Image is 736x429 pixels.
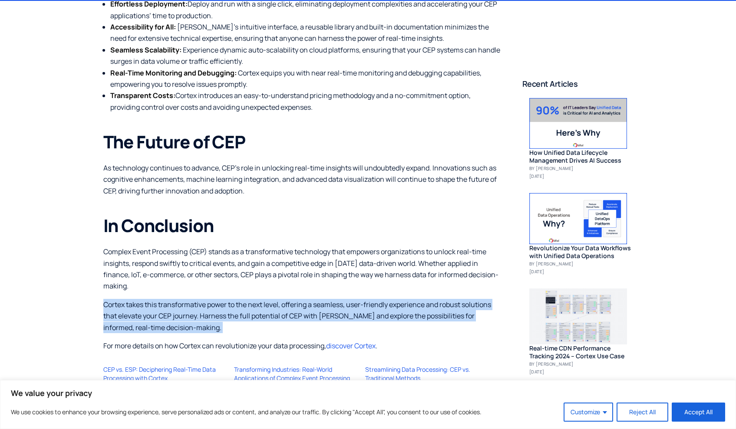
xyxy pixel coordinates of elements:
[522,78,633,89] h4: Recent Articles
[529,368,633,376] time: [DATE]
[11,388,725,398] p: We value your privacy
[529,244,633,260] a: Revolutionize Your Data Workflows with Unified Data Operations
[529,288,627,344] img: CDN Performance Tracking Cortex
[529,149,633,165] a: How Unified Data Lifecycle Management Drives AI Success
[110,45,182,55] strong: Seamless Scalability:
[529,268,633,275] time: [DATE]
[529,344,633,360] a: Real-time CDN Performance Tracking 2024 – Cortex Use Case
[110,67,501,90] li: Cortex equips you with near real-time monitoring and debugging capabilities, empowering you to re...
[529,260,633,268] div: by [PERSON_NAME]
[103,213,214,237] strong: In Conclusion
[110,21,501,44] li: [PERSON_NAME]’s intuitive interface, a reusable library and built-in documentation minimizes the ...
[103,246,501,292] p: Complex Event Processing (CEP) stands as a transformative technology that empowers organizations ...
[529,288,633,344] a: Real-time CDN Performance Tracking 2024 – Cortex Use Case
[326,341,376,350] a: discover Cortex
[529,193,633,245] a: Revolutionize Your Data Workflows with Unified Data Operations
[564,403,613,422] button: Customize
[529,98,633,149] a: How Unified Data Lifecycle Management Drives AI Success
[110,68,237,78] strong: Real-Time Monitoring and Debugging:
[529,165,633,173] div: by [PERSON_NAME]
[110,91,175,100] mark: Transparent Costs:
[110,22,176,32] strong: Accessibility for All:
[529,360,633,368] div: by [PERSON_NAME]
[103,130,246,154] strong: The Future of CEP
[103,340,501,351] p: For more details on how Cortex can revolutionize your data processing, .
[529,173,633,180] time: [DATE]
[103,365,216,382] a: CEP vs. ESP: Deciphering Real-Time Data Processing with Cortex
[110,90,501,113] li: Cortex introduces an easy-to-understand pricing methodology and a no-commitment option, providing...
[103,299,501,333] p: Cortex takes this transformative power to the next level, offering a seamless, user-friendly expe...
[234,365,350,391] a: Transforming Industries: Real-World Applications of Complex Event Processing (CEP)
[110,44,501,67] li: Experience dynamic auto-scalability on cloud platforms, ensuring that your CEP systems can handle...
[365,365,470,382] a: Streamlining Data Processing: CEP vs. Traditional Methods
[11,407,482,417] p: We use cookies to enhance your browsing experience, serve personalized ads or content, and analyz...
[103,162,501,196] p: As technology continues to advance, CEP’s role in unlocking real-time insights will undoubtedly e...
[587,335,736,429] iframe: Chat Widget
